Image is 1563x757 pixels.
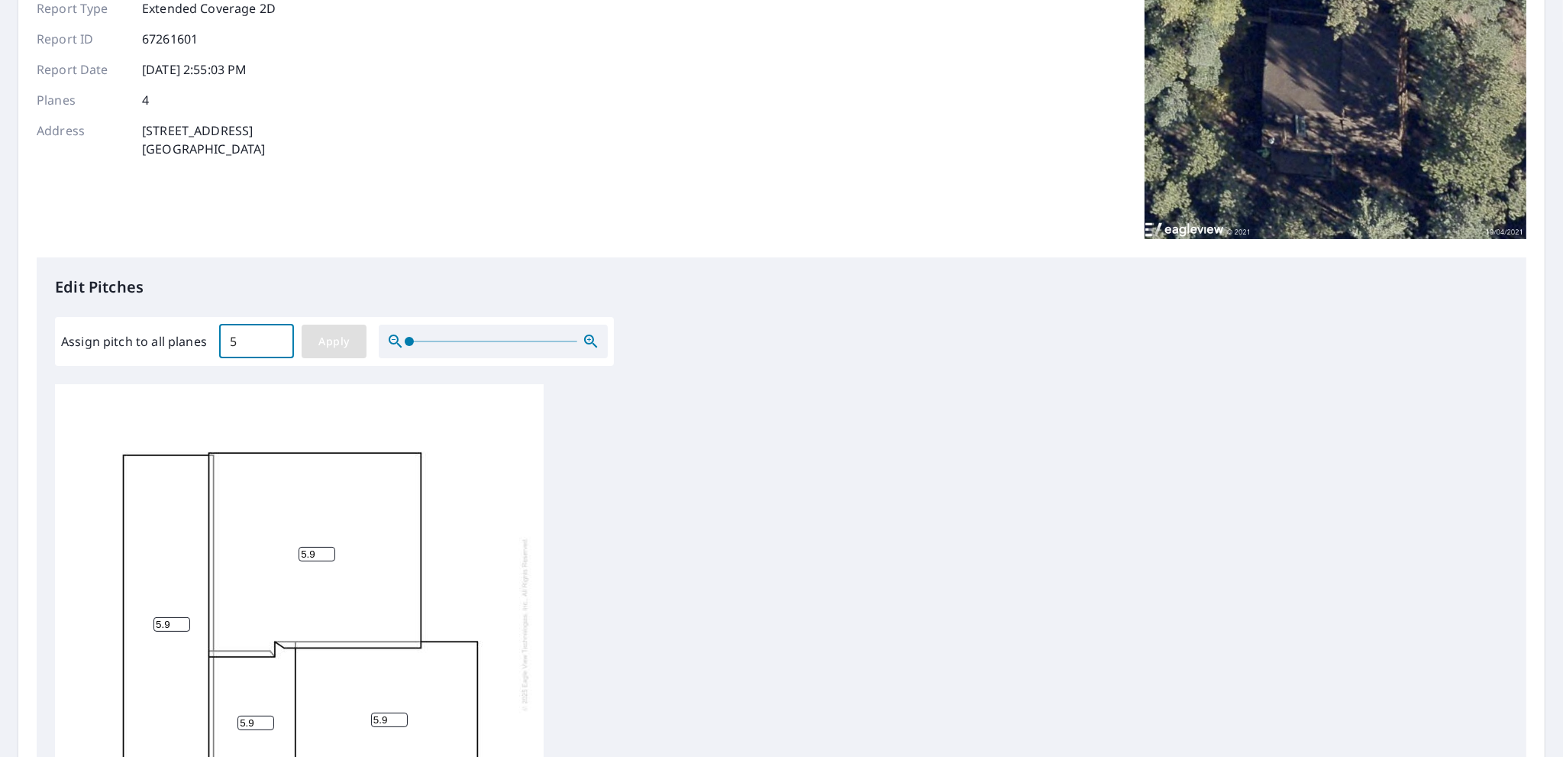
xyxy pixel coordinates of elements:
button: Apply [302,325,367,358]
p: 4 [142,91,149,109]
p: Planes [37,91,128,109]
input: 00.0 [219,320,294,363]
p: [DATE] 2:55:03 PM [142,60,247,79]
p: Address [37,121,128,158]
p: Report Date [37,60,128,79]
p: Edit Pitches [55,276,1508,299]
label: Assign pitch to all planes [61,332,207,351]
p: [STREET_ADDRESS] [GEOGRAPHIC_DATA] [142,121,266,158]
p: Report ID [37,30,128,48]
span: Apply [314,332,354,351]
p: 67261601 [142,30,198,48]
